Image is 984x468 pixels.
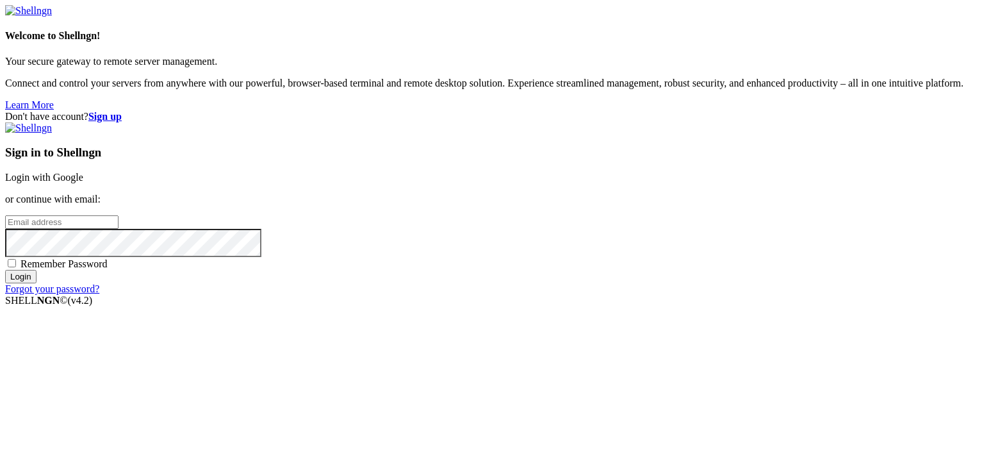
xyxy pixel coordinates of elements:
[5,122,52,134] img: Shellngn
[5,295,92,306] span: SHELL ©
[37,295,60,306] b: NGN
[5,172,83,183] a: Login with Google
[68,295,93,306] span: 4.2.0
[5,78,979,89] p: Connect and control your servers from anywhere with our powerful, browser-based terminal and remo...
[5,283,99,294] a: Forgot your password?
[5,111,979,122] div: Don't have account?
[88,111,122,122] a: Sign up
[5,5,52,17] img: Shellngn
[5,215,119,229] input: Email address
[20,258,108,269] span: Remember Password
[5,56,979,67] p: Your secure gateway to remote server management.
[5,99,54,110] a: Learn More
[5,30,979,42] h4: Welcome to Shellngn!
[8,259,16,267] input: Remember Password
[5,146,979,160] h3: Sign in to Shellngn
[5,194,979,205] p: or continue with email:
[5,270,37,283] input: Login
